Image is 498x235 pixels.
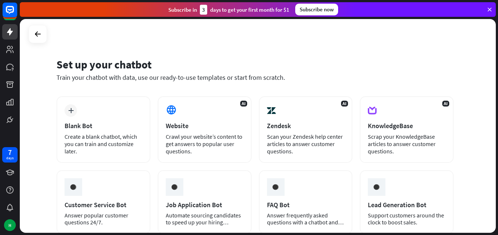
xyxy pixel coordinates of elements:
div: 3 [200,5,207,15]
div: Website [166,122,243,130]
div: Lead Generation Bot [368,201,446,209]
div: Train your chatbot with data, use our ready-to-use templates or start from scratch. [56,73,454,82]
span: AI [341,101,348,107]
div: Subscribe in days to get your first month for $1 [168,5,289,15]
div: Blank Bot [65,122,142,130]
div: Customer Service Bot [65,201,142,209]
span: AI [442,101,449,107]
img: ceee058c6cabd4f577f8.gif [268,180,282,194]
span: AI [240,101,247,107]
img: ceee058c6cabd4f577f8.gif [370,180,384,194]
div: KnowledgeBase [368,122,446,130]
div: Answer popular customer questions 24/7. [65,212,142,226]
div: Subscribe now [295,4,338,15]
div: H [4,219,16,231]
div: Job Application Bot [166,201,243,209]
div: days [6,156,14,161]
a: 7 days [2,147,18,163]
div: Zendesk [267,122,345,130]
div: Scrap your KnowledgeBase articles to answer customer questions. [368,133,446,155]
div: 7 [8,149,12,156]
div: Set up your chatbot [56,57,454,71]
div: Support customers around the clock to boost sales. [368,212,446,226]
img: ceee058c6cabd4f577f8.gif [66,180,80,194]
img: ceee058c6cabd4f577f8.gif [168,180,182,194]
div: Answer frequently asked questions with a chatbot and save your time. [267,212,345,226]
div: Automate sourcing candidates to speed up your hiring process. [166,212,243,226]
div: Scan your Zendesk help center articles to answer customer questions. [267,133,345,155]
div: Crawl your website’s content to get answers to popular user questions. [166,133,243,155]
div: Create a blank chatbot, which you can train and customize later. [65,133,142,155]
i: plus [68,108,74,113]
div: FAQ Bot [267,201,345,209]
